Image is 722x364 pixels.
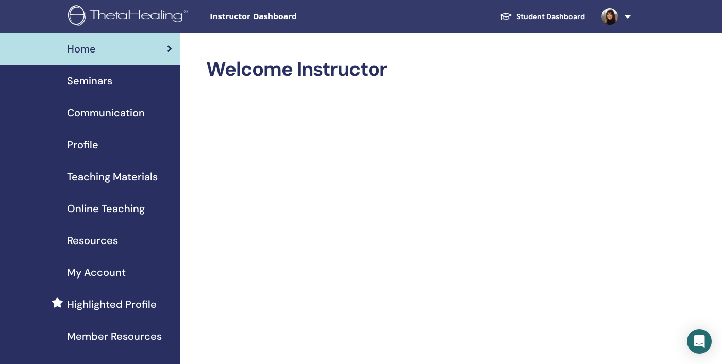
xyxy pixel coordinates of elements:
span: Highlighted Profile [67,297,157,312]
span: Home [67,41,96,57]
h2: Welcome Instructor [206,58,629,81]
span: Teaching Materials [67,169,158,184]
span: Instructor Dashboard [210,11,364,22]
div: Open Intercom Messenger [687,329,712,354]
span: Profile [67,137,98,152]
span: Seminars [67,73,112,89]
span: My Account [67,265,126,280]
span: Resources [67,233,118,248]
span: Member Resources [67,328,162,344]
img: logo.png [68,5,191,28]
span: Communication [67,105,145,120]
span: Online Teaching [67,201,145,216]
a: Student Dashboard [492,7,593,26]
img: graduation-cap-white.svg [500,12,512,21]
img: default.jpg [601,8,618,25]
